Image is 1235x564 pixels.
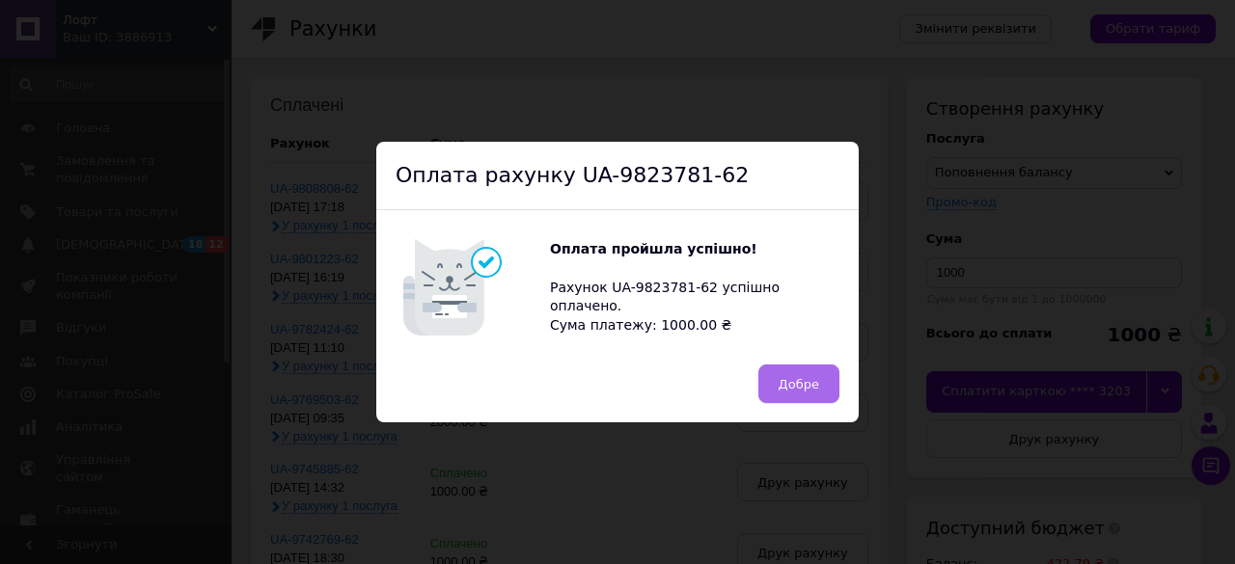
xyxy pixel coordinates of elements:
img: Котик говорить Оплата пройшла успішно! [396,229,550,345]
span: Добре [779,377,819,391]
div: Оплата рахунку UA-9823781-62 [376,142,859,211]
div: Рахунок UA-9823781-62 успішно оплачено. Сума платежу: 1000.00 ₴ [550,240,839,335]
button: Добре [758,364,839,403]
b: Оплата пройшла успішно! [550,241,757,256]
